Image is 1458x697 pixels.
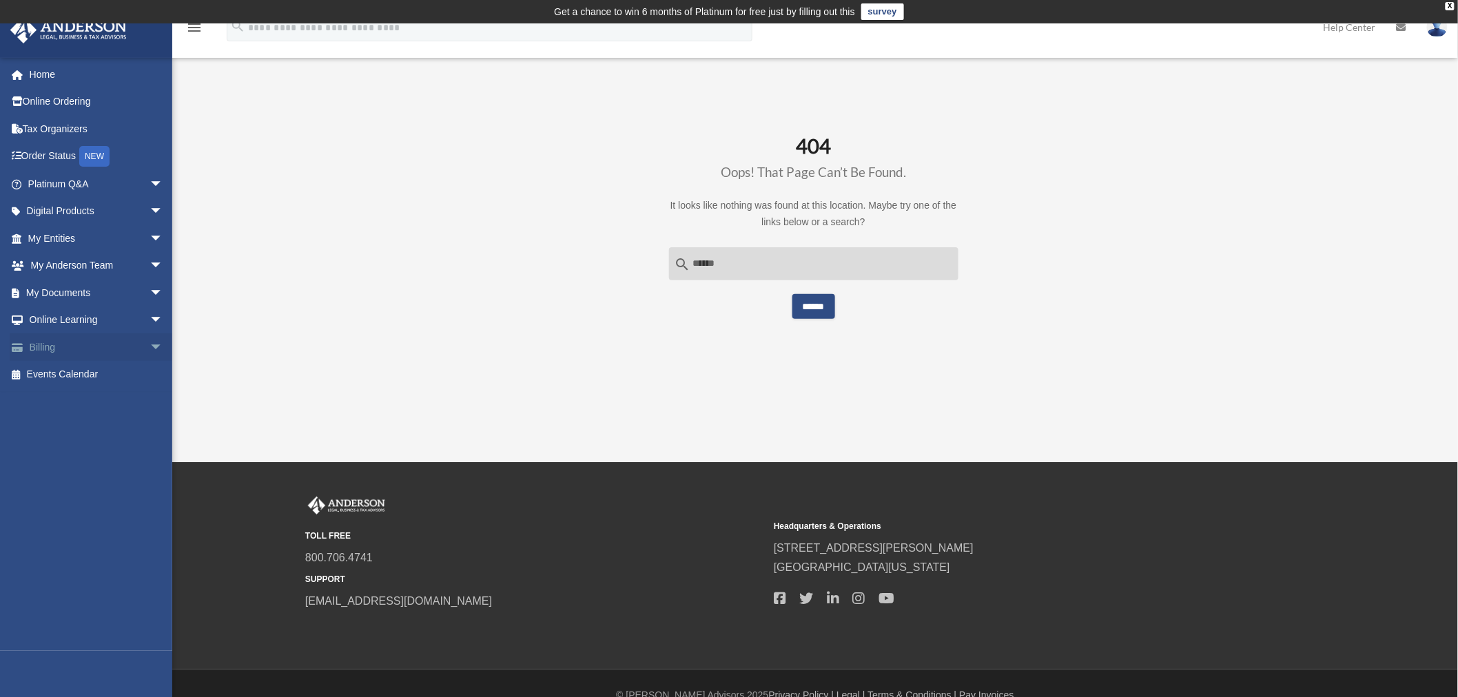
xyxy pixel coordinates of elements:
[774,542,974,554] a: [STREET_ADDRESS][PERSON_NAME]
[669,197,958,231] p: It looks like nothing was found at this location. Maybe try one of the links below or a search?
[10,143,184,171] a: Order StatusNEW
[150,306,177,335] span: arrow_drop_down
[721,164,906,180] small: Oops! That page can’t be found.
[774,519,1233,534] small: Headquarters & Operations
[79,146,110,167] div: NEW
[6,17,131,43] img: Anderson Advisors Platinum Portal
[305,572,764,587] small: SUPPORT
[305,529,764,543] small: TOLL FREE
[10,115,184,143] a: Tax Organizers
[150,333,177,362] span: arrow_drop_down
[186,19,203,36] i: menu
[861,3,904,20] a: survey
[305,595,492,607] a: [EMAIL_ADDRESS][DOMAIN_NAME]
[10,306,184,334] a: Online Learningarrow_drop_down
[186,24,203,36] a: menu
[10,361,184,388] a: Events Calendar
[150,252,177,280] span: arrow_drop_down
[10,198,184,225] a: Digital Productsarrow_drop_down
[10,252,184,280] a: My Anderson Teamarrow_drop_down
[230,19,245,34] i: search
[1446,2,1455,10] div: close
[150,170,177,198] span: arrow_drop_down
[669,134,958,183] h1: 404
[10,279,184,306] a: My Documentsarrow_drop_down
[150,225,177,253] span: arrow_drop_down
[10,333,184,361] a: Billingarrow_drop_down
[305,552,373,563] a: 800.706.4741
[554,3,855,20] div: Get a chance to win 6 months of Platinum for free just by filling out this
[774,561,950,573] a: [GEOGRAPHIC_DATA][US_STATE]
[305,497,388,514] img: Anderson Advisors Platinum Portal
[10,61,184,88] a: Home
[10,225,184,252] a: My Entitiesarrow_drop_down
[1427,17,1448,37] img: User Pic
[10,88,184,116] a: Online Ordering
[675,256,691,273] i: search
[10,170,184,198] a: Platinum Q&Aarrow_drop_down
[150,279,177,307] span: arrow_drop_down
[150,198,177,226] span: arrow_drop_down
